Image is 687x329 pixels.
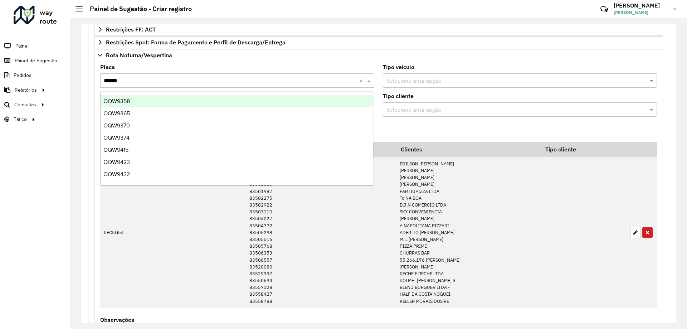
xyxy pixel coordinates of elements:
[396,142,540,157] th: Clientes
[103,147,128,153] span: OQW9415
[106,52,172,58] span: Rota Noturna/Vespertina
[94,49,663,61] a: Rota Noturna/Vespertina
[14,116,27,123] span: Tático
[614,2,667,9] h3: [PERSON_NAME]
[383,92,414,100] label: Tipo cliente
[106,39,286,45] span: Restrições Spot: Forma de Pagamento e Perfil de Descarga/Entrega
[103,98,130,104] span: OQW9358
[100,315,134,324] label: Observações
[14,72,31,79] span: Pedidos
[540,142,626,157] th: Tipo cliente
[14,101,36,108] span: Consultas
[100,157,158,308] td: REC5G54
[100,91,373,185] ng-dropdown-panel: Options list
[245,157,396,308] td: 83500361 83500700 83500763 83501080 83501987 83502275 83502922 83503110 83504027 83504772 8350529...
[103,135,130,141] span: OQW9374
[103,110,130,116] span: OQW9365
[15,42,29,50] span: Painel
[359,76,365,85] span: Clear all
[106,26,156,32] span: Restrições FF: ACT
[614,9,667,16] span: [PERSON_NAME]
[15,86,37,94] span: Relatórios
[100,63,115,71] label: Placa
[103,171,130,177] span: OQW9432
[396,157,540,308] td: EDILSON [PERSON_NAME] [PERSON_NAME] [PERSON_NAME] [PERSON_NAME] PARTIUPIZZA LTDA To NA BOA D.J.N ...
[103,122,130,129] span: OQW9370
[94,36,663,48] a: Restrições Spot: Forma de Pagamento e Perfil de Descarga/Entrega
[596,1,612,17] a: Contato Rápido
[83,5,192,13] h2: Painel de Sugestão - Criar registro
[94,23,663,35] a: Restrições FF: ACT
[383,63,414,71] label: Tipo veículo
[103,159,130,165] span: OQW9423
[15,57,57,64] span: Painel de Sugestão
